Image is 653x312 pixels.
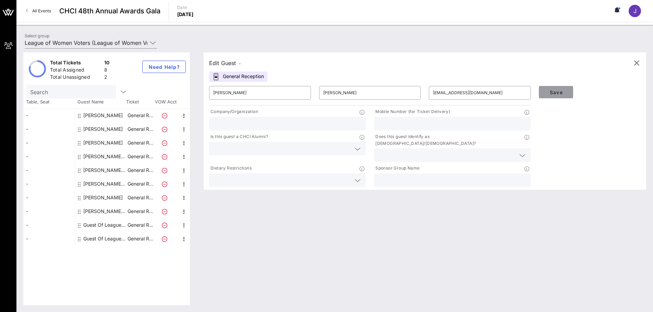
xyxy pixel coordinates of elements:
[374,133,524,147] p: Does this guest identify as [DEMOGRAPHIC_DATA]/[DEMOGRAPHIC_DATA]?
[126,218,154,232] p: General R…
[209,58,241,68] div: Edit Guest
[126,177,154,191] p: General R…
[23,163,75,177] div: -
[142,61,186,73] button: Need Help?
[126,150,154,163] p: General R…
[148,64,180,70] span: Need Help?
[83,232,126,246] div: Guest Of League of Women Voters
[629,5,641,17] div: J
[23,122,75,136] div: -
[177,11,194,18] p: [DATE]
[104,59,110,68] div: 10
[154,99,178,105] span: VOW Acct
[23,99,75,105] span: Table, Seat
[32,8,51,13] span: All Events
[633,8,637,14] span: J
[544,89,568,95] span: Save
[433,87,527,98] input: Email*
[83,191,123,204] div: Marcia Johnson
[23,204,75,218] div: -
[83,177,126,191] div: Luana Chaires League of Women Voters
[126,232,154,246] p: General R…
[209,108,258,115] p: Company/Organization
[83,204,126,218] div: Sarah Courtney Courtney
[25,33,49,38] label: Select group
[50,66,101,75] div: Total Assigned
[75,99,126,105] span: Guest Name
[23,218,75,232] div: -
[83,163,126,177] div: Laura Ostendorf Aequalis
[126,99,154,105] span: Ticket
[209,165,252,172] p: Dietary Restrictions
[239,61,241,66] span: -
[23,232,75,246] div: -
[50,59,101,68] div: Total Tickets
[126,204,154,218] p: General R…
[83,136,123,150] div: Heather Kosolov
[126,163,154,177] p: General R…
[374,108,450,115] p: Mobile Number (for Ticket Delivery)
[104,66,110,75] div: 8
[23,109,75,122] div: -
[209,72,267,82] div: General Reception
[59,6,160,16] span: CHCI 48th Annual Awards Gala
[209,133,268,140] p: Is this guest a CHCI Alumni?
[23,136,75,150] div: -
[126,122,154,136] p: General R…
[177,4,194,11] p: Date
[83,218,126,232] div: Guest Of League of Women Voters
[23,150,75,163] div: -
[83,109,123,122] div: Dylan Sione
[213,87,307,98] input: First Name*
[83,150,126,163] div: Jessica J Jones Capparell
[126,109,154,122] p: General R…
[323,87,417,98] input: Last Name*
[374,165,420,172] p: Sponsor Group Name
[126,136,154,150] p: General R…
[126,191,154,204] p: General R…
[539,86,573,98] button: Save
[50,74,101,82] div: Total Unassigned
[23,177,75,191] div: -
[104,74,110,82] div: 2
[23,191,75,204] div: -
[83,122,123,136] div: Gabrielle Udelle
[22,5,55,16] a: All Events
